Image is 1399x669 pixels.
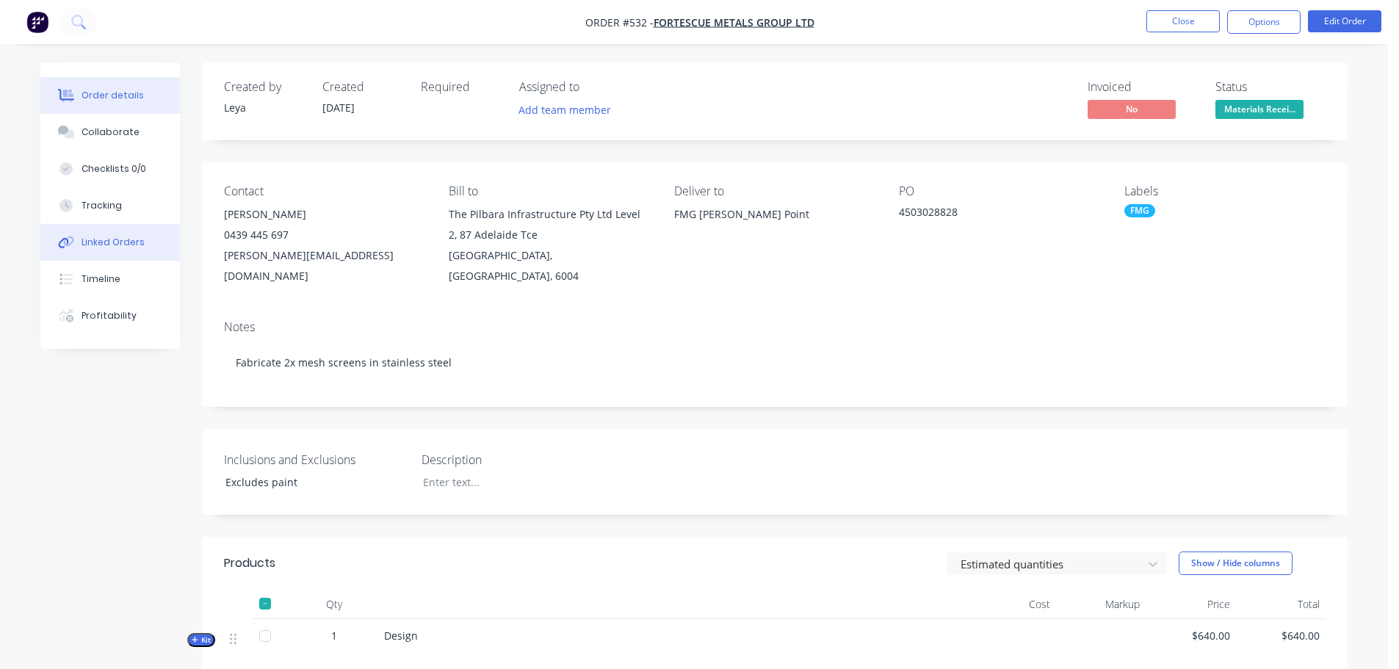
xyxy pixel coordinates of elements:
[519,80,666,94] div: Assigned to
[449,204,650,245] div: The Pilbara Infrastructure Pty Ltd Level 2, 87 Adelaide Tce
[224,204,425,225] div: [PERSON_NAME]
[384,629,418,643] span: Design
[40,187,180,224] button: Tracking
[421,80,502,94] div: Required
[1088,100,1176,118] span: No
[449,245,650,286] div: [GEOGRAPHIC_DATA], [GEOGRAPHIC_DATA], 6004
[40,261,180,297] button: Timeline
[1236,590,1326,619] div: Total
[82,309,137,322] div: Profitability
[674,204,875,225] div: FMG [PERSON_NAME] Point
[224,320,1326,334] div: Notes
[519,100,619,120] button: Add team member
[449,204,650,286] div: The Pilbara Infrastructure Pty Ltd Level 2, 87 Adelaide Tce[GEOGRAPHIC_DATA], [GEOGRAPHIC_DATA], ...
[1152,628,1230,643] span: $640.00
[322,80,403,94] div: Created
[40,114,180,151] button: Collaborate
[966,590,1056,619] div: Cost
[82,89,144,102] div: Order details
[82,272,120,286] div: Timeline
[331,628,337,643] span: 1
[674,184,875,198] div: Deliver to
[82,126,140,139] div: Collaborate
[26,11,48,33] img: Factory
[82,199,122,212] div: Tracking
[40,77,180,114] button: Order details
[224,80,305,94] div: Created by
[224,451,408,469] label: Inclusions and Exclusions
[1242,628,1320,643] span: $640.00
[1179,552,1293,575] button: Show / Hide columns
[187,633,215,647] button: Kit
[224,204,425,286] div: [PERSON_NAME]0439 445 697[PERSON_NAME][EMAIL_ADDRESS][DOMAIN_NAME]
[1215,100,1304,122] button: Materials Recei...
[899,184,1100,198] div: PO
[290,590,378,619] div: Qty
[1124,184,1326,198] div: Labels
[224,100,305,115] div: Leya
[1124,204,1155,217] div: FMG
[1227,10,1301,34] button: Options
[40,224,180,261] button: Linked Orders
[1088,80,1198,94] div: Invoiced
[674,204,875,251] div: FMG [PERSON_NAME] Point
[40,297,180,334] button: Profitability
[511,100,619,120] button: Add team member
[899,204,1082,225] div: 4503028828
[214,471,397,493] div: Excludes paint
[192,634,211,646] span: Kit
[224,340,1326,385] div: Fabricate 2x mesh screens in stainless steel
[1215,100,1304,118] span: Materials Recei...
[224,245,425,286] div: [PERSON_NAME][EMAIL_ADDRESS][DOMAIN_NAME]
[82,236,145,249] div: Linked Orders
[82,162,146,176] div: Checklists 0/0
[1215,80,1326,94] div: Status
[449,184,650,198] div: Bill to
[224,184,425,198] div: Contact
[40,151,180,187] button: Checklists 0/0
[1308,10,1381,32] button: Edit Order
[1146,10,1220,32] button: Close
[322,101,355,115] span: [DATE]
[1056,590,1146,619] div: Markup
[224,554,275,572] div: Products
[654,15,814,29] a: FORTESCUE METALS GROUP LTD
[585,15,654,29] span: Order #532 -
[422,451,605,469] label: Description
[1146,590,1236,619] div: Price
[224,225,425,245] div: 0439 445 697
